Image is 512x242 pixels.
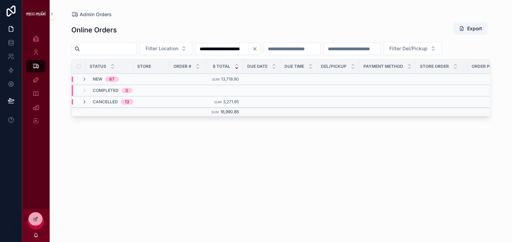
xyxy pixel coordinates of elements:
small: Sum [211,110,219,114]
button: Select Button [383,42,442,55]
span: Store Order [420,64,449,69]
span: 3,271.95 [223,99,239,104]
span: Due Time [284,64,304,69]
span: Completed [93,88,119,93]
span: Order Placed [472,64,503,69]
button: Clear [252,46,260,52]
span: Status [90,64,106,69]
span: Admin Orders [80,11,112,18]
span: Due Date [247,64,268,69]
span: 13,718.90 [221,76,239,82]
span: Store [137,64,151,69]
span: Cancelled [93,99,118,105]
div: 13 [125,99,129,105]
span: Filter Location [145,45,178,52]
div: 67 [109,76,114,82]
small: Sum [214,100,222,104]
div: scrollable content [22,28,50,136]
span: Del/Pickup [321,64,347,69]
small: Sum [212,77,220,81]
button: Select Button [140,42,192,55]
span: Filter Del/Pickup [389,45,428,52]
span: 16,990.85 [220,109,239,114]
span: $ Total [213,64,230,69]
span: Payment Method [363,64,403,69]
img: App logo [26,11,46,16]
button: Export [453,22,488,35]
h1: Online Orders [71,25,117,35]
span: New [93,76,102,82]
span: Order # [173,64,191,69]
a: Admin Orders [71,11,112,18]
div: 0 [126,88,128,93]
